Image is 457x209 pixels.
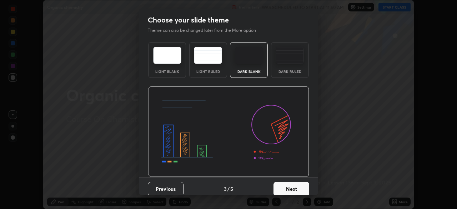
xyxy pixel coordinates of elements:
div: Dark Blank [235,70,263,73]
h4: / [227,185,230,193]
img: lightTheme.e5ed3b09.svg [153,47,181,64]
img: lightRuledTheme.5fabf969.svg [194,47,222,64]
button: Previous [148,182,184,196]
h2: Choose your slide theme [148,15,229,25]
div: Light Blank [153,70,181,73]
img: darkThemeBanner.d06ce4a2.svg [148,86,309,177]
img: darkRuledTheme.de295e13.svg [276,47,304,64]
h4: 3 [224,185,227,193]
div: Light Ruled [194,70,222,73]
div: Dark Ruled [276,70,304,73]
p: Theme can also be changed later from the More option [148,27,263,34]
button: Next [273,182,309,196]
h4: 5 [230,185,233,193]
img: darkTheme.f0cc69e5.svg [235,47,263,64]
